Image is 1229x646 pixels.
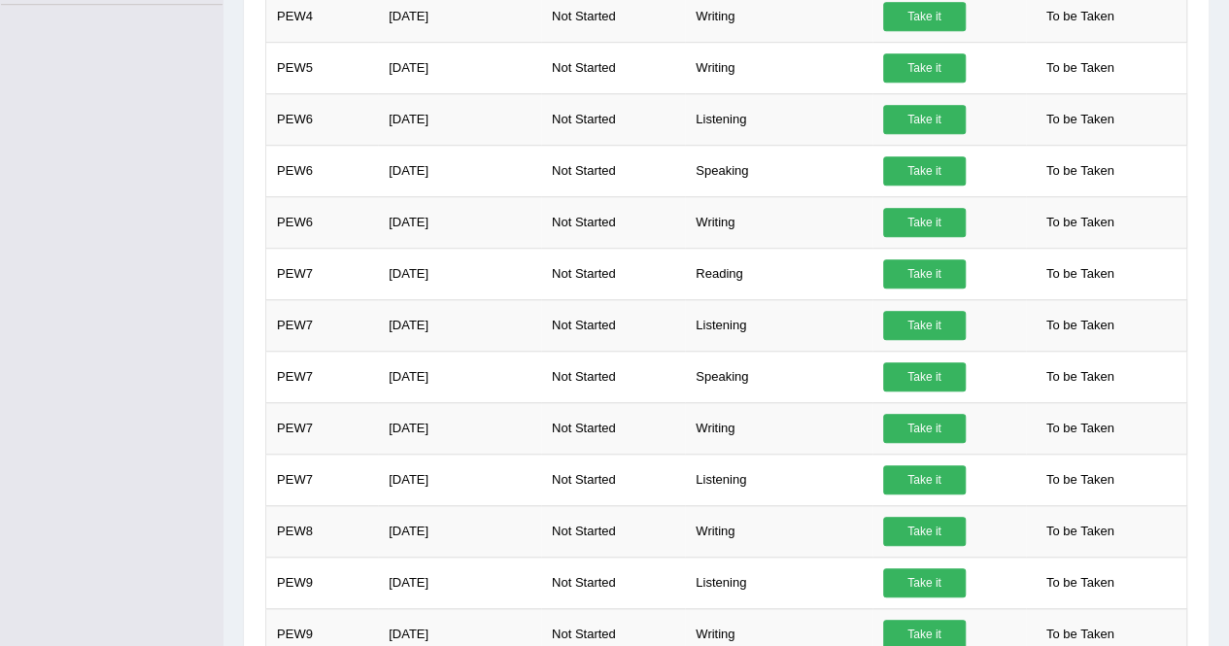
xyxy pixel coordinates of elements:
[378,248,541,299] td: [DATE]
[1037,465,1124,494] span: To be Taken
[378,402,541,454] td: [DATE]
[1037,156,1124,186] span: To be Taken
[1037,105,1124,134] span: To be Taken
[883,414,966,443] a: Take it
[685,557,872,608] td: Listening
[541,299,685,351] td: Not Started
[685,93,872,145] td: Listening
[378,93,541,145] td: [DATE]
[883,362,966,391] a: Take it
[685,196,872,248] td: Writing
[378,145,541,196] td: [DATE]
[378,42,541,93] td: [DATE]
[266,557,379,608] td: PEW9
[541,145,685,196] td: Not Started
[883,105,966,134] a: Take it
[883,53,966,83] a: Take it
[378,505,541,557] td: [DATE]
[883,208,966,237] a: Take it
[541,196,685,248] td: Not Started
[685,402,872,454] td: Writing
[541,248,685,299] td: Not Started
[378,299,541,351] td: [DATE]
[541,351,685,402] td: Not Started
[266,402,379,454] td: PEW7
[685,505,872,557] td: Writing
[266,196,379,248] td: PEW6
[685,248,872,299] td: Reading
[266,454,379,505] td: PEW7
[1037,362,1124,391] span: To be Taken
[541,402,685,454] td: Not Started
[266,145,379,196] td: PEW6
[1037,414,1124,443] span: To be Taken
[378,196,541,248] td: [DATE]
[1037,517,1124,546] span: To be Taken
[541,505,685,557] td: Not Started
[685,42,872,93] td: Writing
[541,454,685,505] td: Not Started
[541,93,685,145] td: Not Started
[883,311,966,340] a: Take it
[541,557,685,608] td: Not Started
[883,517,966,546] a: Take it
[266,505,379,557] td: PEW8
[378,557,541,608] td: [DATE]
[378,454,541,505] td: [DATE]
[1037,311,1124,340] span: To be Taken
[1037,568,1124,597] span: To be Taken
[685,145,872,196] td: Speaking
[266,248,379,299] td: PEW7
[1037,259,1124,289] span: To be Taken
[883,568,966,597] a: Take it
[883,259,966,289] a: Take it
[685,454,872,505] td: Listening
[883,156,966,186] a: Take it
[1037,53,1124,83] span: To be Taken
[685,299,872,351] td: Listening
[266,42,379,93] td: PEW5
[883,465,966,494] a: Take it
[266,93,379,145] td: PEW6
[1037,2,1124,31] span: To be Taken
[266,299,379,351] td: PEW7
[541,42,685,93] td: Not Started
[266,351,379,402] td: PEW7
[1037,208,1124,237] span: To be Taken
[378,351,541,402] td: [DATE]
[883,2,966,31] a: Take it
[685,351,872,402] td: Speaking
